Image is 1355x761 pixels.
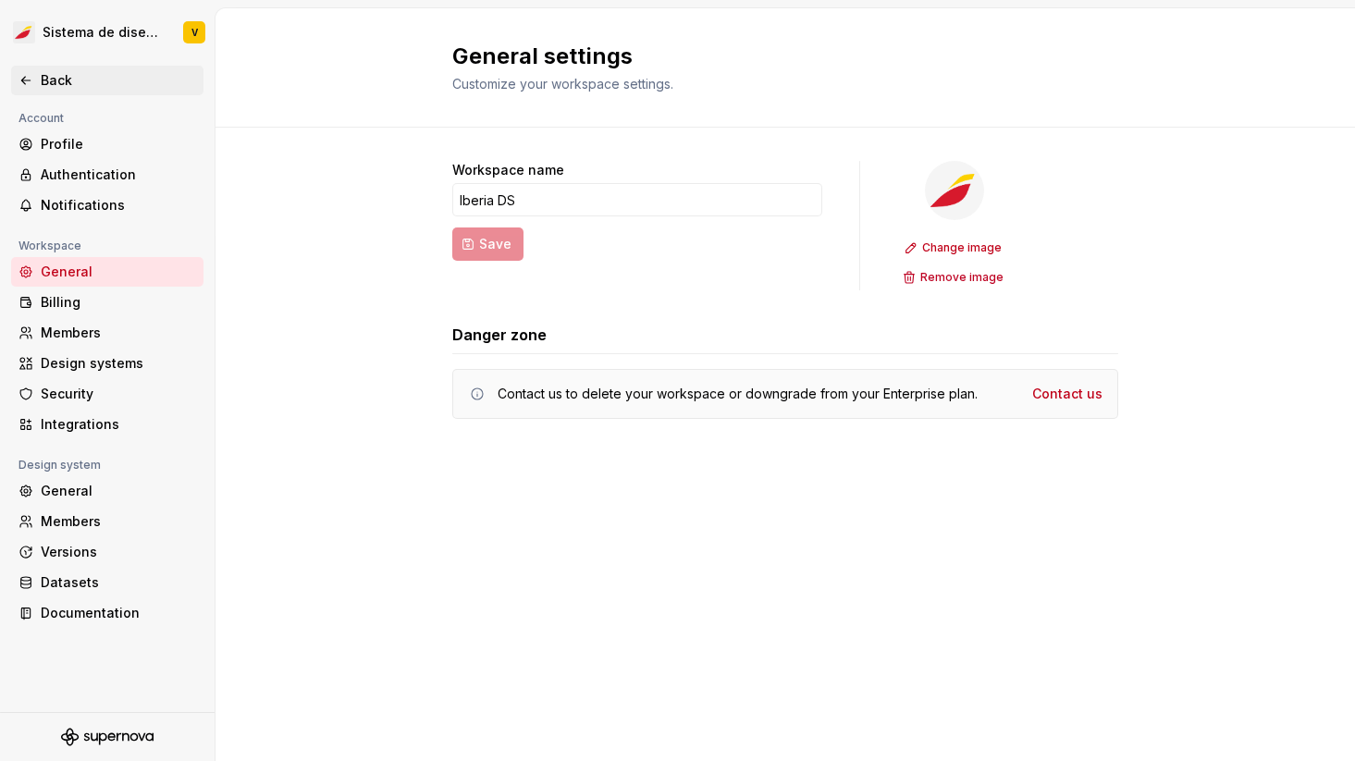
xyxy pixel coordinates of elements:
div: Design system [11,454,108,476]
a: General [11,257,203,287]
a: Back [11,66,203,95]
h3: Danger zone [452,324,547,346]
button: Change image [899,235,1010,261]
div: Profile [41,135,196,153]
a: Members [11,507,203,536]
a: Billing [11,288,203,317]
div: Members [41,324,196,342]
a: Authentication [11,160,203,190]
a: Contact us [1032,385,1102,403]
div: Integrations [41,415,196,434]
a: Profile [11,129,203,159]
div: Notifications [41,196,196,215]
svg: Supernova Logo [61,728,154,746]
div: General [41,263,196,281]
a: Integrations [11,410,203,439]
div: Billing [41,293,196,312]
div: Sistema de diseño Iberia [43,23,161,42]
a: Documentation [11,598,203,628]
div: Back [41,71,196,90]
div: Authentication [41,166,196,184]
div: Contact us to delete your workspace or downgrade from your Enterprise plan. [498,385,978,403]
a: Versions [11,537,203,567]
div: General [41,482,196,500]
a: Members [11,318,203,348]
button: Sistema de diseño IberiaV [4,12,211,53]
div: Documentation [41,604,196,622]
span: Customize your workspace settings. [452,76,673,92]
div: Account [11,107,71,129]
img: 55604660-494d-44a9-beb2-692398e9940a.png [13,21,35,43]
a: Notifications [11,190,203,220]
div: Workspace [11,235,89,257]
div: Members [41,512,196,531]
a: Security [11,379,203,409]
label: Workspace name [452,161,564,179]
div: Versions [41,543,196,561]
div: Security [41,385,196,403]
img: 55604660-494d-44a9-beb2-692398e9940a.png [925,161,984,220]
a: Datasets [11,568,203,597]
span: Change image [922,240,1002,255]
span: Remove image [920,270,1004,285]
button: Remove image [897,264,1012,290]
a: Design systems [11,349,203,378]
h2: General settings [452,42,1096,71]
a: General [11,476,203,506]
div: Design systems [41,354,196,373]
div: V [191,25,198,40]
div: Datasets [41,573,196,592]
